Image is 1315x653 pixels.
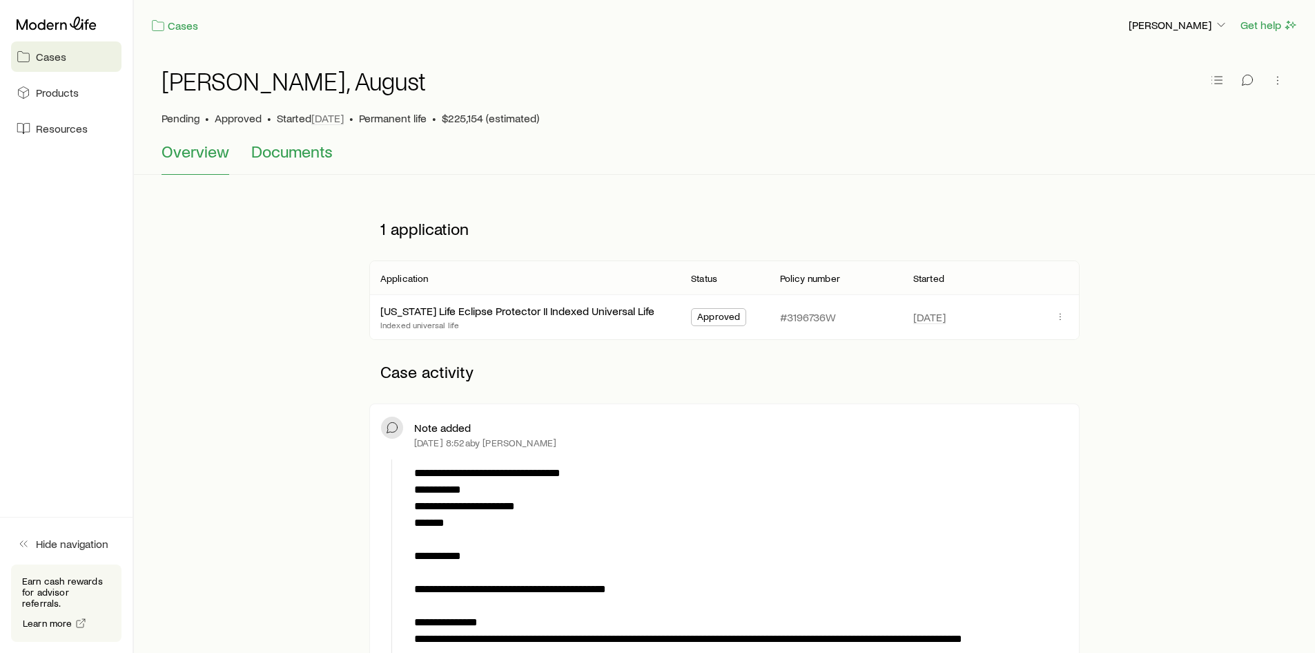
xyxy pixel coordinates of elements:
span: • [205,111,209,125]
span: Approved [697,311,740,325]
span: • [267,111,271,125]
button: [PERSON_NAME] [1128,17,1229,34]
p: Earn cash rewards for advisor referrals. [22,576,110,609]
div: Earn cash rewards for advisor referrals.Learn more [11,565,121,642]
p: #3196736W [780,310,836,324]
a: Resources [11,113,121,144]
span: [DATE] [311,111,344,125]
span: • [432,111,436,125]
button: Get help [1240,17,1298,33]
button: Hide navigation [11,529,121,559]
p: Indexed universal life [380,319,654,330]
a: Cases [11,41,121,72]
span: Hide navigation [36,537,108,551]
span: [DATE] [913,310,946,324]
span: Cases [36,50,66,64]
p: [PERSON_NAME] [1129,18,1228,32]
span: Products [36,86,79,100]
p: Case activity [369,351,1080,392]
span: • [349,111,353,125]
div: [US_STATE] Life Eclipse Protector II Indexed Universal Life [380,304,654,319]
a: Products [11,77,121,108]
span: Learn more [23,618,72,628]
p: Status [691,273,717,284]
span: Documents [251,142,333,161]
p: 1 application [369,208,1080,249]
p: Policy number [780,273,840,284]
span: Overview [162,142,229,161]
a: Cases [150,18,199,34]
a: [US_STATE] Life Eclipse Protector II Indexed Universal Life [380,304,654,317]
span: Approved [215,111,262,125]
span: $225,154 (estimated) [442,111,539,125]
span: Permanent life [359,111,427,125]
p: Started [277,111,344,125]
p: Note added [414,421,471,435]
p: Application [380,273,429,284]
p: [DATE] 8:52a by [PERSON_NAME] [414,437,556,448]
p: Started [913,273,944,284]
div: Case details tabs [162,142,1287,175]
span: Resources [36,122,88,135]
p: Pending [162,111,199,125]
h1: [PERSON_NAME], August [162,67,426,95]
